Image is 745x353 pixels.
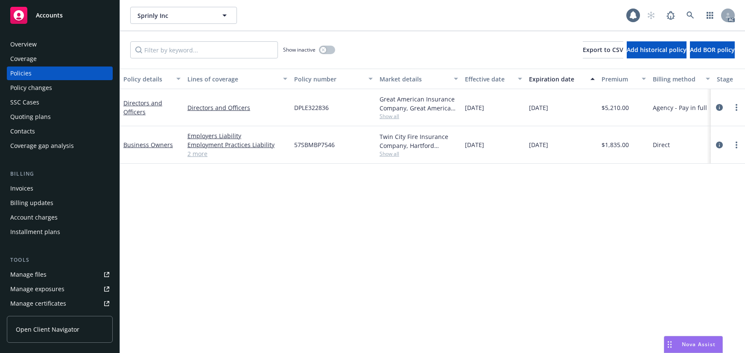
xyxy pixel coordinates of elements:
span: [DATE] [465,103,484,112]
button: Premium [598,69,649,89]
button: Policy details [120,69,184,89]
a: SSC Cases [7,95,113,109]
div: Market details [380,75,449,84]
button: Add BOR policy [690,41,735,58]
a: Search [682,7,699,24]
a: Manage certificates [7,297,113,310]
a: circleInformation [714,102,725,113]
a: Policies [7,67,113,80]
button: Expiration date [526,69,598,89]
span: Add BOR policy [690,46,735,54]
div: Great American Insurance Company, Great American Insurance Group, Brown & Riding Insurance Servic... [380,95,458,113]
span: $5,210.00 [602,103,629,112]
div: Expiration date [529,75,585,84]
a: Start snowing [643,7,660,24]
div: Overview [10,38,37,51]
button: Market details [376,69,462,89]
a: Manage exposures [7,282,113,296]
button: Effective date [462,69,526,89]
span: Export to CSV [583,46,623,54]
a: Directors and Officers [187,103,287,112]
div: Policy number [294,75,363,84]
span: Nova Assist [682,341,716,348]
div: Twin City Fire Insurance Company, Hartford Insurance Group [380,132,458,150]
span: Accounts [36,12,63,19]
a: Employers Liability [187,131,287,140]
a: Switch app [701,7,719,24]
a: Policy changes [7,81,113,95]
div: Manage exposures [10,282,64,296]
button: Billing method [649,69,713,89]
span: Open Client Navigator [16,325,79,334]
div: Installment plans [10,225,60,239]
a: Account charges [7,211,113,224]
span: Sprinly Inc [137,11,211,20]
div: Tools [7,256,113,264]
span: Show all [380,113,458,120]
div: Account charges [10,211,58,224]
div: SSC Cases [10,95,39,109]
div: Effective date [465,75,513,84]
a: Accounts [7,3,113,27]
button: Nova Assist [664,336,723,353]
button: Sprinly Inc [130,7,237,24]
button: Export to CSV [583,41,623,58]
div: Manage certificates [10,297,66,310]
a: more [731,102,742,113]
span: DPLE322836 [294,103,329,112]
a: Business Owners [123,141,173,149]
a: Report a Bug [662,7,679,24]
div: Lines of coverage [187,75,278,84]
span: 57SBMBP7546 [294,140,335,149]
a: Billing updates [7,196,113,210]
a: Installment plans [7,225,113,239]
div: Policy changes [10,81,52,95]
div: Drag to move [664,336,675,353]
a: Invoices [7,182,113,195]
div: Policies [10,67,32,80]
span: Add historical policy [627,46,687,54]
div: Manage files [10,268,47,281]
button: Policy number [291,69,376,89]
div: Coverage gap analysis [10,139,74,153]
a: Quoting plans [7,110,113,124]
div: Billing method [653,75,701,84]
a: Directors and Officers [123,99,162,116]
div: Contacts [10,124,35,138]
input: Filter by keyword... [130,41,278,58]
div: Billing [7,170,113,178]
div: Stage [717,75,743,84]
a: circleInformation [714,140,725,150]
span: [DATE] [465,140,484,149]
div: Premium [602,75,637,84]
div: Coverage [10,52,37,66]
a: Employment Practices Liability [187,140,287,149]
span: Show all [380,150,458,157]
div: Billing updates [10,196,53,210]
span: [DATE] [529,140,548,149]
span: Show inactive [283,46,316,53]
span: $1,835.00 [602,140,629,149]
span: Agency - Pay in full [653,103,707,112]
div: Quoting plans [10,110,51,124]
button: Lines of coverage [184,69,291,89]
a: more [731,140,742,150]
a: Coverage gap analysis [7,139,113,153]
div: Invoices [10,182,33,195]
a: Manage files [7,268,113,281]
button: Add historical policy [627,41,687,58]
a: 2 more [187,149,287,158]
span: [DATE] [529,103,548,112]
a: Contacts [7,124,113,138]
a: Coverage [7,52,113,66]
span: Direct [653,140,670,149]
div: Policy details [123,75,171,84]
a: Overview [7,38,113,51]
